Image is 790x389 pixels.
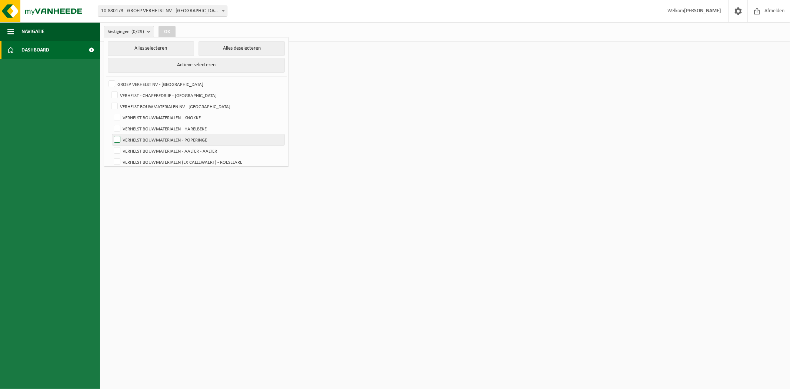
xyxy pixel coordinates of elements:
[112,112,284,123] label: VERHELST BOUWMATERIALEN - KNOKKE
[98,6,227,17] span: 10-880173 - GROEP VERHELST NV - OOSTENDE
[104,26,154,37] button: Vestigingen(0/29)
[98,6,227,16] span: 10-880173 - GROEP VERHELST NV - OOSTENDE
[110,90,284,101] label: VERHELST - CHAPEBEDRIJF - [GEOGRAPHIC_DATA]
[108,41,194,56] button: Alles selecteren
[199,41,285,56] button: Alles deselecteren
[159,26,176,38] button: OK
[110,101,284,112] label: VERHELST BOUWMATERIALEN NV - [GEOGRAPHIC_DATA]
[684,8,721,14] strong: [PERSON_NAME]
[21,41,49,59] span: Dashboard
[112,123,284,134] label: VERHELST BOUWMATERIALEN - HARELBEKE
[107,79,284,90] label: GROEP VERHELST NV - [GEOGRAPHIC_DATA]
[21,22,44,41] span: Navigatie
[112,134,284,145] label: VERHELST BOUWMATERIALEN - POPERINGE
[108,58,285,73] button: Actieve selecteren
[131,29,144,34] count: (0/29)
[112,145,284,156] label: VERHELST BOUWMATERIALEN - AALTER - AALTER
[112,156,284,167] label: VERHELST BOUWMATERIALEN (EX CALLEWAERT) - ROESELARE
[108,26,144,37] span: Vestigingen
